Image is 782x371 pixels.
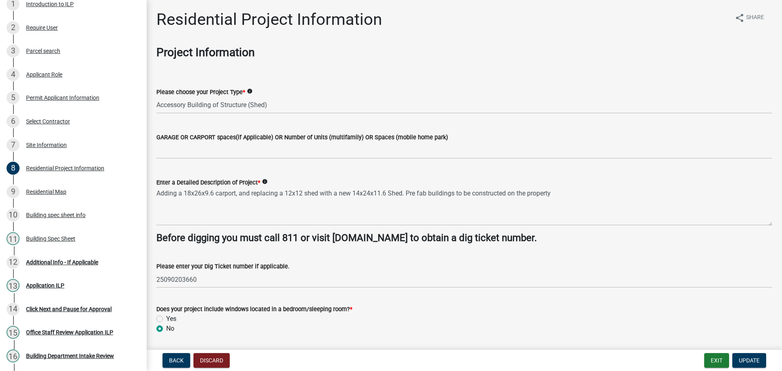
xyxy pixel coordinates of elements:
h1: Residential Project Information [156,10,382,29]
div: Additional Info - If Applicable [26,259,98,265]
i: share [735,13,745,23]
div: 13 [7,279,20,292]
div: Office Staff Review Application ILP [26,329,113,335]
div: 16 [7,349,20,362]
div: 4 [7,68,20,81]
div: 11 [7,232,20,245]
div: 5 [7,91,20,104]
div: 9 [7,185,20,198]
strong: Before digging you must call 811 or visit [DOMAIN_NAME] to obtain a dig ticket number. [156,232,537,244]
div: 8 [7,162,20,175]
i: info [247,88,253,94]
div: Permit Applicant Information [26,95,99,101]
div: 6 [7,115,20,128]
div: Building Department Intake Review [26,353,114,359]
div: Parcel search [26,48,60,54]
button: Update [732,353,766,368]
div: 2 [7,21,20,34]
span: Update [739,357,760,364]
div: 12 [7,256,20,269]
div: 15 [7,326,20,339]
div: Click Next and Pause for Approval [26,306,112,312]
strong: Project Information [156,46,255,59]
div: Application ILP [26,283,64,288]
div: Applicant Role [26,72,62,77]
div: Select Contractor [26,119,70,124]
label: Yes [166,314,176,324]
div: Introduction to ILP [26,1,74,7]
div: 7 [7,138,20,151]
button: Exit [704,353,729,368]
div: 3 [7,44,20,57]
div: Require User [26,25,58,31]
label: No [166,324,174,334]
span: Back [169,357,184,364]
div: Residential Project Information [26,165,104,171]
span: Share [746,13,764,23]
label: Does your project include windows located in a bedroom/sleeping room? [156,307,352,312]
div: 14 [7,303,20,316]
button: Back [163,353,190,368]
label: Please choose your Project Type [156,90,245,95]
i: info [262,179,268,184]
div: Building Spec Sheet [26,236,75,241]
div: Building spec sheet info [26,212,86,218]
div: Site Information [26,142,67,148]
label: Please enter your Dig Ticket number if applicable. [156,264,290,270]
div: 10 [7,209,20,222]
button: shareShare [728,10,771,26]
label: GARAGE OR CARPORT spaces(if Applicable) OR Number of Units (multifamily) OR Spaces (mobile home p... [156,135,448,140]
div: Residential Map [26,189,66,195]
button: Discard [193,353,230,368]
label: Enter a Detailed Description of Project [156,180,260,186]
